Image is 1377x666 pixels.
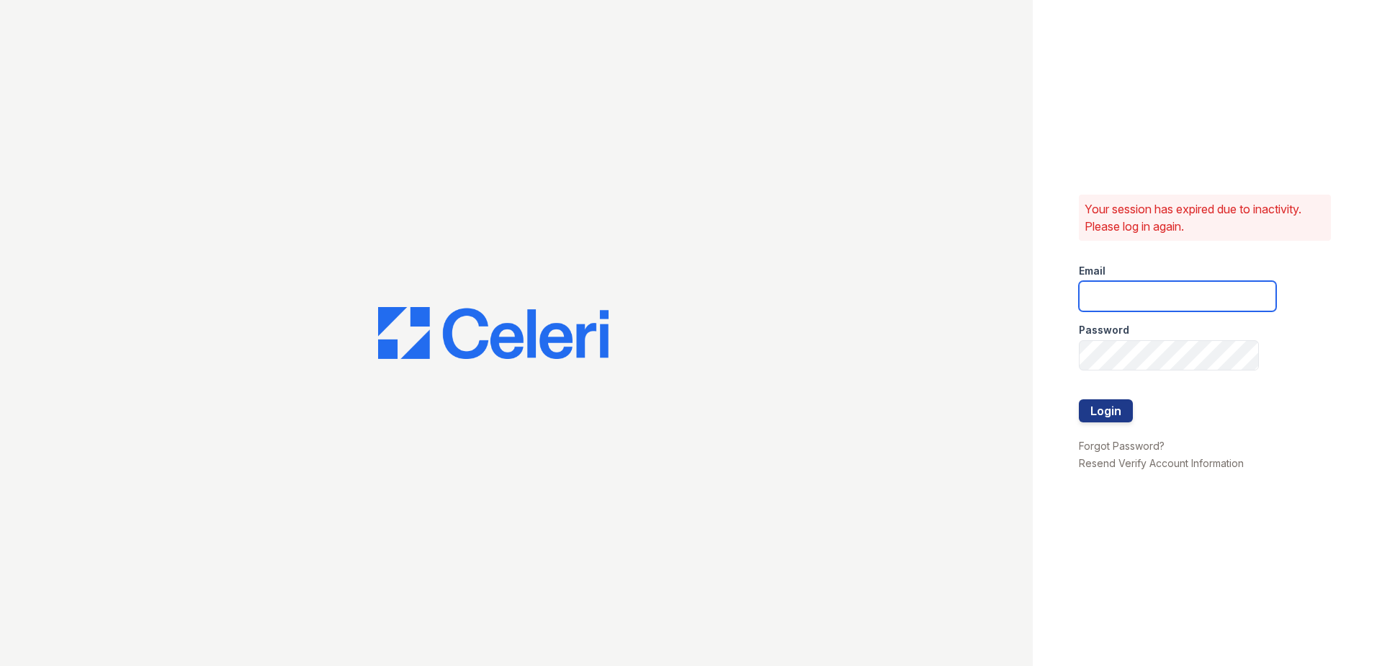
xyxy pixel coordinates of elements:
label: Password [1079,323,1129,337]
img: CE_Logo_Blue-a8612792a0a2168367f1c8372b55b34899dd931a85d93a1a3d3e32e68fde9ad4.png [378,307,609,359]
label: Email [1079,264,1105,278]
a: Forgot Password? [1079,440,1165,452]
p: Your session has expired due to inactivity. Please log in again. [1085,200,1325,235]
a: Resend Verify Account Information [1079,457,1244,469]
button: Login [1079,399,1133,422]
